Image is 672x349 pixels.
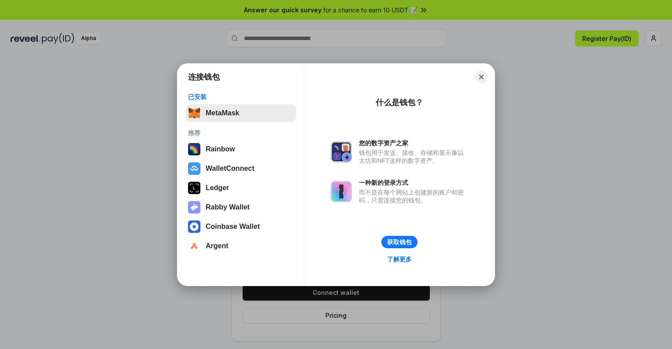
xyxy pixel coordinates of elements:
div: 了解更多 [387,255,412,263]
div: Argent [206,242,229,250]
div: MetaMask [206,109,239,117]
div: 钱包用于发送、接收、存储和显示像以太坊和NFT这样的数字资产。 [359,149,468,165]
button: Coinbase Wallet [185,218,296,235]
img: svg+xml,%3Csvg%20xmlns%3D%22http%3A%2F%2Fwww.w3.org%2F2000%2Fsvg%22%20fill%3D%22none%22%20viewBox... [331,181,352,202]
img: svg+xml,%3Csvg%20width%3D%22120%22%20height%3D%22120%22%20viewBox%3D%220%200%20120%20120%22%20fil... [188,143,200,155]
button: Rainbow [185,140,296,158]
button: 获取钱包 [381,236,417,248]
div: Rabby Wallet [206,203,250,211]
button: Rabby Wallet [185,198,296,216]
img: svg+xml,%3Csvg%20xmlns%3D%22http%3A%2F%2Fwww.w3.org%2F2000%2Fsvg%22%20fill%3D%22none%22%20viewBox... [188,201,200,213]
img: svg+xml,%3Csvg%20width%3D%2228%22%20height%3D%2228%22%20viewBox%3D%220%200%2028%2028%22%20fill%3D... [188,220,200,233]
img: svg+xml,%3Csvg%20width%3D%2228%22%20height%3D%2228%22%20viewBox%3D%220%200%2028%2028%22%20fill%3D... [188,240,200,252]
button: WalletConnect [185,160,296,177]
div: 已安装 [188,93,293,101]
img: svg+xml,%3Csvg%20fill%3D%22none%22%20height%3D%2233%22%20viewBox%3D%220%200%2035%2033%22%20width%... [188,107,200,119]
div: 什么是钱包？ [376,97,423,108]
div: 推荐 [188,129,293,137]
div: 您的数字资产之家 [359,139,468,147]
img: svg+xml,%3Csvg%20xmlns%3D%22http%3A%2F%2Fwww.w3.org%2F2000%2Fsvg%22%20width%3D%2228%22%20height%3... [188,182,200,194]
div: Rainbow [206,145,235,153]
div: Coinbase Wallet [206,223,260,231]
div: 获取钱包 [387,238,412,246]
a: 了解更多 [382,253,417,265]
div: WalletConnect [206,165,255,173]
button: MetaMask [185,104,296,122]
h1: 连接钱包 [188,72,220,82]
img: svg+xml,%3Csvg%20width%3D%2228%22%20height%3D%2228%22%20viewBox%3D%220%200%2028%2028%22%20fill%3D... [188,162,200,175]
img: svg+xml,%3Csvg%20xmlns%3D%22http%3A%2F%2Fwww.w3.org%2F2000%2Fsvg%22%20fill%3D%22none%22%20viewBox... [331,141,352,162]
button: Ledger [185,179,296,197]
button: Close [475,71,487,83]
div: 而不是在每个网站上创建新的账户和密码，只需连接您的钱包。 [359,188,468,204]
div: 一种新的登录方式 [359,179,468,187]
div: Ledger [206,184,229,192]
button: Argent [185,237,296,255]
